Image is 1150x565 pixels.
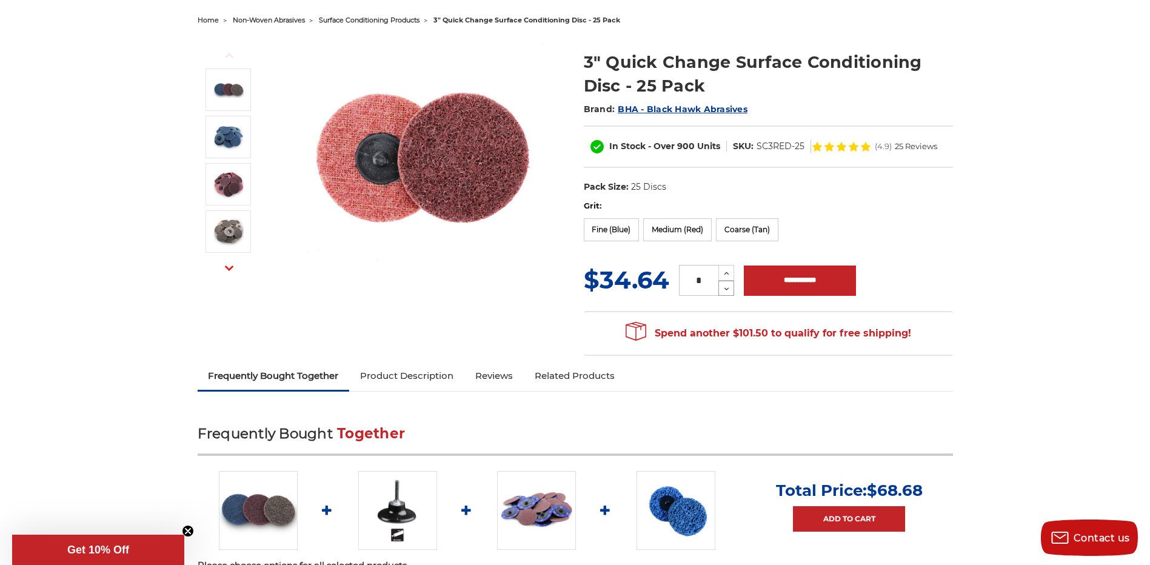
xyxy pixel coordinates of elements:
dd: 25 Discs [631,181,666,193]
label: Grit: [584,200,953,212]
span: Units [697,141,720,152]
img: 3-inch surface conditioning quick change disc by Black Hawk Abrasives [213,75,244,105]
span: Get 10% Off [67,544,129,556]
dt: Pack Size: [584,181,629,193]
a: Add to Cart [793,506,905,532]
span: $34.64 [584,265,669,295]
h1: 3" Quick Change Surface Conditioning Disc - 25 Pack [584,50,953,98]
span: Together [337,425,405,442]
img: 3-inch coarse tan surface conditioning quick change disc for light finishing tasks, 25 pack [213,216,244,247]
span: Spend another $101.50 to qualify for free shipping! [626,327,911,339]
a: Reviews [464,363,524,389]
a: Frequently Bought Together [198,363,350,389]
span: $68.68 [867,481,923,500]
div: Get 10% OffClose teaser [12,535,184,565]
a: surface conditioning products [319,16,420,24]
button: Next [215,255,244,281]
button: Contact us [1041,520,1138,556]
img: 3-inch fine blue surface conditioning quick change disc for metal finishing, 25 pack [213,122,244,152]
dd: SC3RED-25 [757,140,804,153]
dt: SKU: [733,140,754,153]
p: Total Price: [776,481,923,500]
button: Previous [215,42,244,69]
span: - Over [648,141,675,152]
span: 3" quick change surface conditioning disc - 25 pack [433,16,620,24]
a: Related Products [524,363,626,389]
span: 900 [677,141,695,152]
span: In Stock [609,141,646,152]
a: Product Description [349,363,464,389]
a: non-woven abrasives [233,16,305,24]
button: Close teaser [182,525,194,537]
span: Brand: [584,104,615,115]
img: 3-inch surface conditioning quick change disc by Black Hawk Abrasives [301,38,544,280]
span: 25 Reviews [895,142,937,150]
a: home [198,16,219,24]
span: Contact us [1074,532,1130,544]
span: (4.9) [875,142,892,150]
a: BHA - Black Hawk Abrasives [618,104,747,115]
img: 3-inch medium red surface conditioning quick change disc for versatile metalwork, 25 pack [213,169,244,199]
span: Frequently Bought [198,425,333,442]
img: 3-inch surface conditioning quick change disc by Black Hawk Abrasives [219,471,298,550]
